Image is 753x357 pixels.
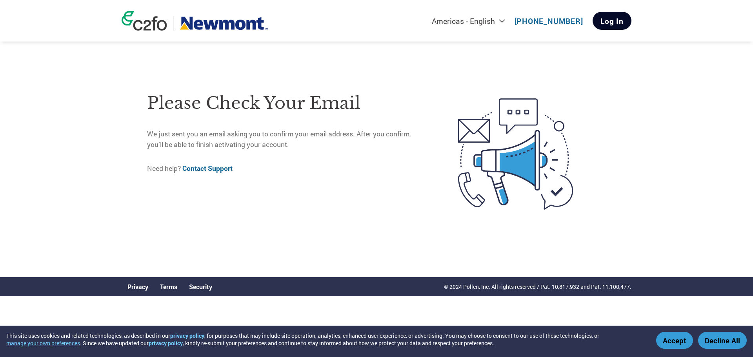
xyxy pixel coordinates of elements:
div: This site uses cookies and related technologies, as described in our , for purposes that may incl... [6,332,645,347]
a: [PHONE_NUMBER] [515,16,583,26]
button: Decline All [698,332,747,349]
h1: Please check your email [147,91,425,116]
a: privacy policy [170,332,204,339]
img: Newmont [179,16,269,31]
button: Accept [656,332,693,349]
a: Security [189,283,212,291]
p: Need help? [147,163,425,174]
a: Privacy [127,283,148,291]
a: Terms [160,283,177,291]
a: Contact Support [182,164,233,173]
img: c2fo logo [122,11,167,31]
img: open-email [425,84,606,224]
a: Log In [593,12,631,30]
p: © 2024 Pollen, Inc. All rights reserved / Pat. 10,817,932 and Pat. 11,100,477. [444,283,631,291]
a: privacy policy [149,339,183,347]
p: We just sent you an email asking you to confirm your email address. After you confirm, you’ll be ... [147,129,425,150]
button: manage your own preferences [6,339,80,347]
